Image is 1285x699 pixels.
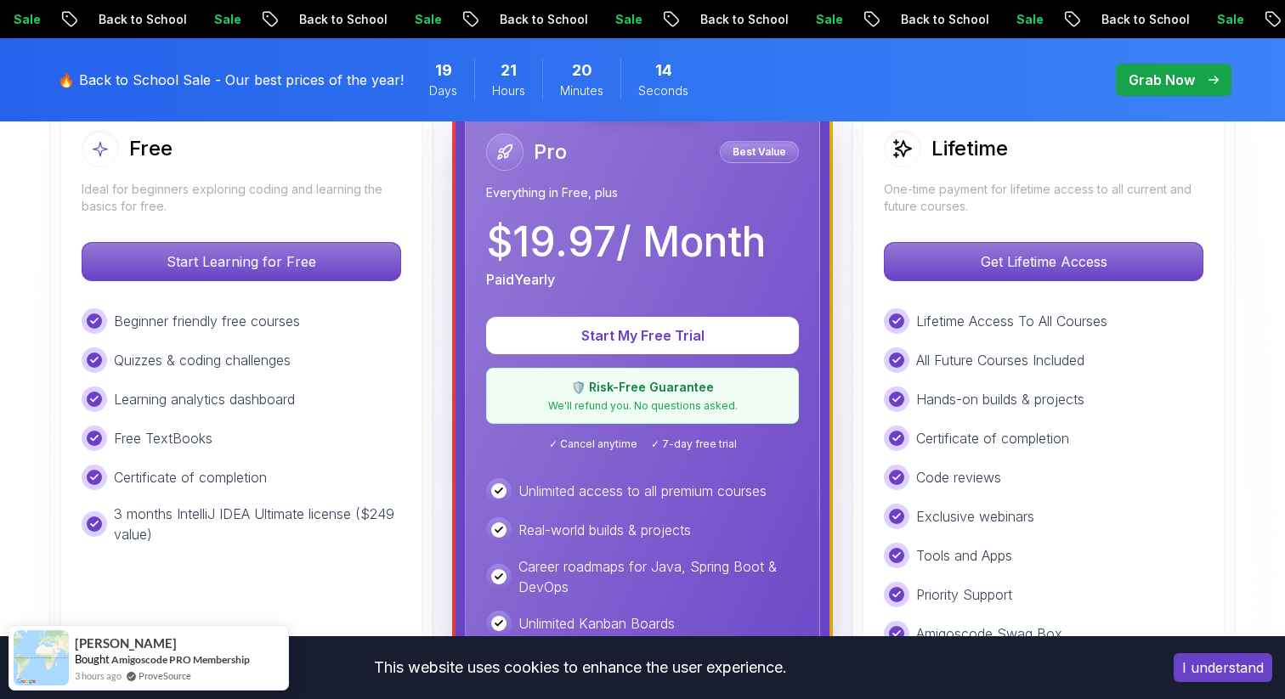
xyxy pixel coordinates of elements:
[114,504,401,544] p: 3 months IntelliJ IDEA Ultimate license ($249 value)
[75,668,122,683] span: 3 hours ago
[82,243,400,280] p: Start Learning for Free
[111,653,250,666] a: Amigoscode PRO Membership
[916,311,1107,331] p: Lifetime Access To All Courses
[492,82,525,99] span: Hours
[507,325,778,346] p: Start My Free Trial
[1203,11,1258,28] p: Sale
[518,556,799,597] p: Career roadmaps for Java, Spring Boot & DevOps
[82,253,401,270] a: Start Learning for Free
[1129,70,1195,90] p: Grab Now
[1088,11,1203,28] p: Back to School
[884,253,1203,270] a: Get Lifetime Access
[13,649,1148,686] div: This website uses cookies to enhance the user experience.
[534,138,567,166] h2: Pro
[572,59,592,82] span: 20 Minutes
[549,437,637,451] span: ✓ Cancel anytime
[885,243,1203,280] p: Get Lifetime Access
[486,11,602,28] p: Back to School
[114,350,291,370] p: Quizzes & coding challenges
[916,350,1084,370] p: All Future Courses Included
[602,11,656,28] p: Sale
[497,399,788,413] p: We'll refund you. No questions asked.
[884,181,1203,215] p: One-time payment for lifetime access to all current and future courses.
[435,59,452,82] span: 19 Days
[884,242,1203,281] button: Get Lifetime Access
[518,613,675,634] p: Unlimited Kanban Boards
[560,82,603,99] span: Minutes
[129,135,173,162] h2: Free
[286,11,401,28] p: Back to School
[1003,11,1057,28] p: Sale
[887,11,1003,28] p: Back to School
[655,59,672,82] span: 14 Seconds
[916,584,1012,605] p: Priority Support
[75,636,177,651] span: [PERSON_NAME]
[802,11,857,28] p: Sale
[201,11,255,28] p: Sale
[58,70,404,90] p: 🔥 Back to School Sale - Our best prices of the year!
[486,184,799,201] p: Everything in Free, plus
[916,467,1001,488] p: Code reviews
[518,481,767,501] p: Unlimited access to all premium courses
[651,437,737,451] span: ✓ 7-day free trial
[114,428,212,448] p: Free TextBooks
[139,668,191,683] a: ProveSource
[486,269,555,290] p: Paid Yearly
[722,144,796,161] p: Best Value
[497,379,788,396] p: 🛡️ Risk-Free Guarantee
[931,135,1008,162] h2: Lifetime
[14,630,69,685] img: provesource social proof notification image
[687,11,802,28] p: Back to School
[916,506,1034,527] p: Exclusive webinars
[1174,653,1272,682] button: Accept cookies
[85,11,201,28] p: Back to School
[518,520,691,540] p: Real-world builds & projects
[638,82,688,99] span: Seconds
[486,222,766,262] p: $ 19.97 / Month
[916,428,1069,448] p: Certificate of completion
[501,59,517,82] span: 21 Hours
[82,181,401,215] p: Ideal for beginners exploring coding and learning the basics for free.
[916,623,1062,644] p: Amigoscode Swag Box
[114,467,267,488] p: Certificate of completion
[114,311,300,331] p: Beginner friendly free courses
[429,82,457,99] span: Days
[401,11,456,28] p: Sale
[114,389,295,409] p: Learning analytics dashboard
[75,652,110,666] span: Bought
[82,242,401,281] button: Start Learning for Free
[486,317,799,354] button: Start My Free Trial
[916,545,1012,566] p: Tools and Apps
[916,389,1084,409] p: Hands-on builds & projects
[486,327,799,344] a: Start My Free Trial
